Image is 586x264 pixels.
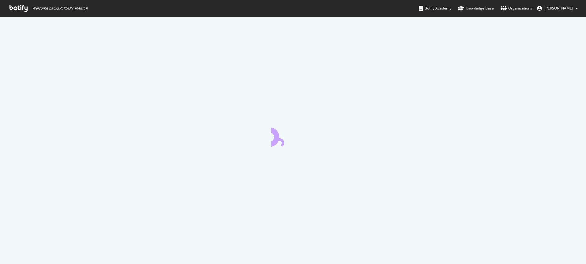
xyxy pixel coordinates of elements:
[419,5,451,11] div: Botify Academy
[271,124,315,147] div: animation
[544,6,573,11] span: Marta Leira Gomez
[501,5,532,11] div: Organizations
[532,3,583,13] button: [PERSON_NAME]
[458,5,494,11] div: Knowledge Base
[32,6,88,11] span: Welcome back, [PERSON_NAME] !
